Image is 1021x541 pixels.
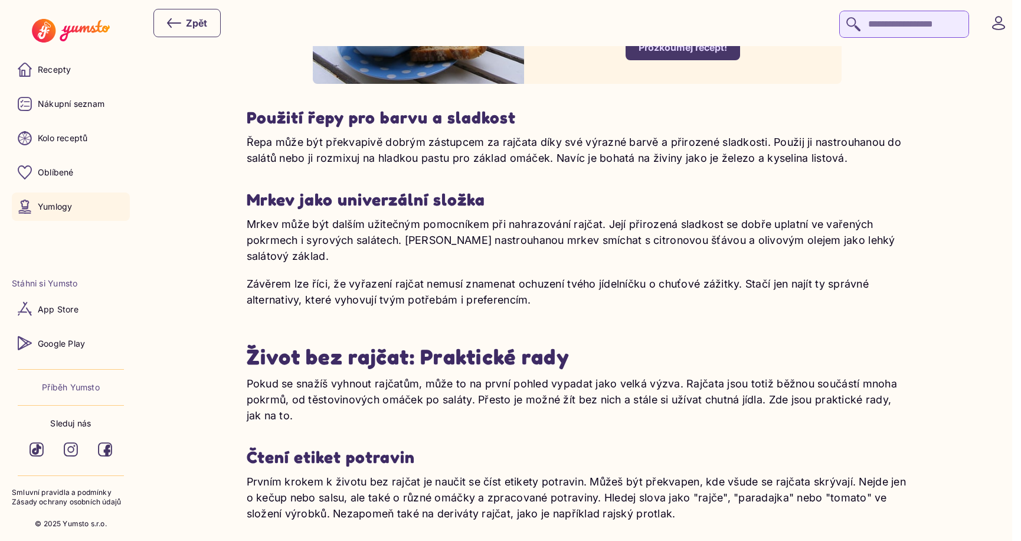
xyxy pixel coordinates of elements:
[38,201,72,213] p: Yumlogy
[247,376,908,423] p: Pokud se snažíš vyhnout rajčatům, může to na první pohled vypadat jako velká výzva. Rajčata jsou ...
[247,107,908,128] h3: Použití řepy pro barvu a sladkost
[50,418,91,429] p: Sleduj nás
[38,98,104,110] p: Nákupní seznam
[167,16,207,30] div: Zpět
[639,41,727,54] div: Prozkoumej recept!
[12,56,130,84] a: Recepty
[12,295,130,323] a: App Store
[42,382,100,393] a: Příběh Yumsto
[12,488,130,498] a: Smluvní pravidla a podmínky
[12,278,130,289] li: Stáhni si Yumsto
[38,167,74,178] p: Oblíbené
[12,329,130,357] a: Google Play
[38,132,88,144] p: Kolo receptů
[153,9,221,37] button: Zpět
[12,497,130,507] a: Zásady ochrany osobních údajů
[12,158,130,187] a: Oblíbené
[247,190,908,210] h3: Mrkev jako univerzální složka
[35,519,107,529] p: © 2025 Yumsto s.r.o.
[38,338,85,350] p: Google Play
[626,34,740,60] button: Prozkoumej recept!
[247,134,908,166] p: Řepa může být překvapivě dobrým zástupcem za rajčata díky své výrazné barvě a přirozené sladkosti...
[32,19,109,43] img: Yumsto logo
[247,343,908,370] h2: Život bez rajčat: Praktické rady
[247,276,908,308] p: Závěrem lze říci, že vyřazení rajčat nemusí znamenat ochuzení tvého jídelníčku o chuťové zážitky....
[12,193,130,221] a: Yumlogy
[38,64,71,76] p: Recepty
[247,447,908,468] h3: Čtení etiket potravin
[247,216,908,264] p: Mrkev může být dalším užitečným pomocníkem při nahrazování rajčat. Její přirozená sladkost se dob...
[12,124,130,152] a: Kolo receptů
[247,474,908,522] p: Prvním krokem k životu bez rajčat je naučit se číst etikety potravin. Můžeš být překvapen, kde vš...
[12,90,130,118] a: Nákupní seznam
[38,304,78,315] p: App Store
